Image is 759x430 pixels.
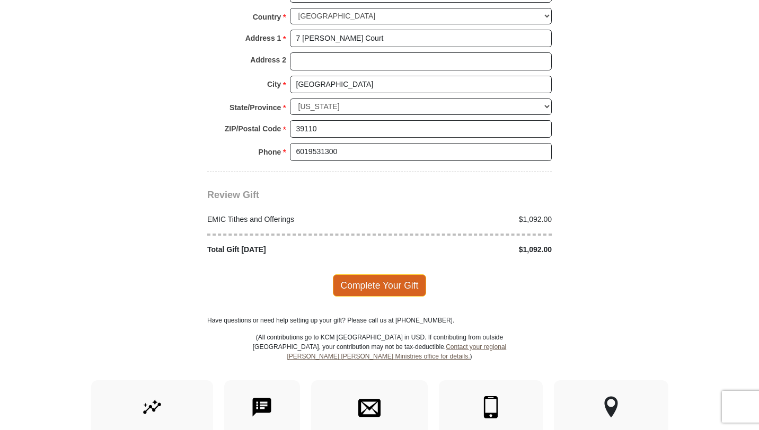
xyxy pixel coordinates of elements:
[252,333,507,380] p: (All contributions go to KCM [GEOGRAPHIC_DATA] in USD. If contributing from outside [GEOGRAPHIC_D...
[202,214,380,225] div: EMIC Tithes and Offerings
[380,214,558,225] div: $1,092.00
[333,274,427,297] span: Complete Your Gift
[245,31,281,46] strong: Address 1
[225,121,281,136] strong: ZIP/Postal Code
[141,396,163,418] img: give-by-stock.svg
[253,10,281,24] strong: Country
[207,190,259,200] span: Review Gift
[480,396,502,418] img: mobile.svg
[267,77,281,92] strong: City
[380,244,558,255] div: $1,092.00
[251,396,273,418] img: text-to-give.svg
[358,396,381,418] img: envelope.svg
[250,52,286,67] strong: Address 2
[202,244,380,255] div: Total Gift [DATE]
[230,100,281,115] strong: State/Province
[287,343,506,360] a: Contact your regional [PERSON_NAME] [PERSON_NAME] Ministries office for details.
[259,145,281,159] strong: Phone
[604,396,619,418] img: other-region
[207,316,552,325] p: Have questions or need help setting up your gift? Please call us at [PHONE_NUMBER].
